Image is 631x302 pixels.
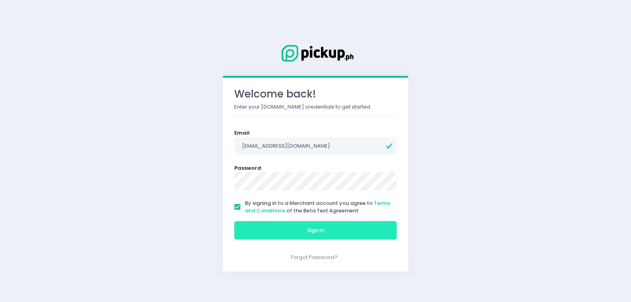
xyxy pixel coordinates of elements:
[291,253,338,261] a: Forgot Password?
[307,227,324,234] span: Sign In
[234,129,250,137] label: Email
[234,137,397,156] input: Email
[276,43,355,63] img: Logo
[234,88,397,100] h3: Welcome back!
[245,199,390,215] a: Terms and Conditions
[234,221,397,240] button: Sign In
[234,164,261,172] label: Password
[234,103,397,111] p: Enter your [DOMAIN_NAME] credentials to get started.
[245,199,390,215] span: By signing in to a Merchant account you agree to of the Beta Test Agreement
